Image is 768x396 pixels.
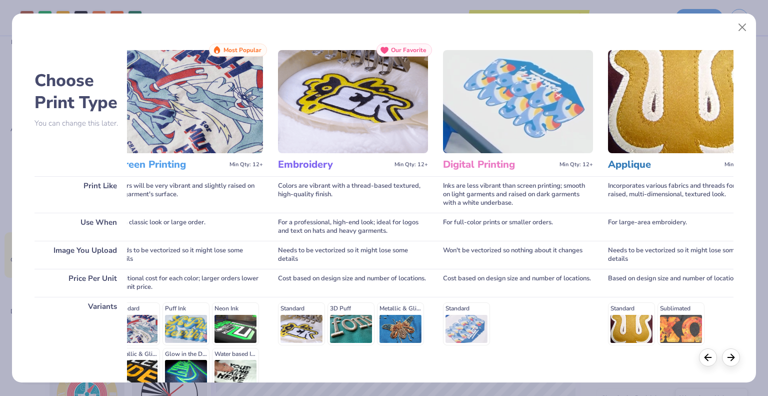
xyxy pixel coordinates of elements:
img: Applique [608,50,758,153]
div: Incorporates various fabrics and threads for a raised, multi-dimensional, textured look. [608,176,758,213]
img: Screen Printing [113,50,263,153]
div: Variants [34,297,127,396]
img: Digital Printing [443,50,593,153]
div: For full-color prints or smaller orders. [443,213,593,241]
span: Our Favorite [391,47,426,54]
div: Cost based on design size and number of locations. [278,269,428,297]
div: Cost based on design size and number of locations. [443,269,593,297]
span: Most Popular [223,47,261,54]
h2: Choose Print Type [34,70,127,114]
h3: Applique [608,158,720,171]
img: Embroidery [278,50,428,153]
div: Use When [34,213,127,241]
div: Price Per Unit [34,269,127,297]
div: Print Like [34,176,127,213]
div: Needs to be vectorized so it might lose some details [608,241,758,269]
p: You can change this later. [34,119,127,128]
div: For large-area embroidery. [608,213,758,241]
span: Min Qty: 12+ [394,161,428,168]
span: Min Qty: 12+ [724,161,758,168]
div: Inks are less vibrant than screen printing; smooth on light garments and raised on dark garments ... [443,176,593,213]
div: For a classic look or large order. [113,213,263,241]
div: Needs to be vectorized so it might lose some details [278,241,428,269]
div: Colors are vibrant with a thread-based textured, high-quality finish. [278,176,428,213]
div: Based on design size and number of locations. [608,269,758,297]
div: Needs to be vectorized so it might lose some details [113,241,263,269]
div: Won't be vectorized so nothing about it changes [443,241,593,269]
div: Image You Upload [34,241,127,269]
div: Colors will be very vibrant and slightly raised on the garment's surface. [113,176,263,213]
button: Close [733,18,752,37]
span: Min Qty: 12+ [559,161,593,168]
span: Min Qty: 12+ [229,161,263,168]
h3: Digital Printing [443,158,555,171]
div: Additional cost for each color; larger orders lower the unit price. [113,269,263,297]
h3: Embroidery [278,158,390,171]
div: For a professional, high-end look; ideal for logos and text on hats and heavy garments. [278,213,428,241]
h3: Screen Printing [113,158,225,171]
